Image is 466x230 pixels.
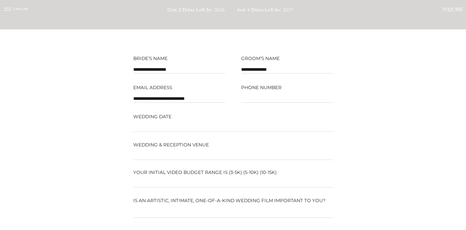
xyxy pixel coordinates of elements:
p: Wedding & Reception Venue [133,141,333,148]
p: Bride’s Name [133,55,225,62]
p: Wedding Date [133,113,333,120]
h3: EXPLORE [13,7,35,12]
a: Inquire [438,6,463,13]
p: IS An artistic, INTIMATE, ONE-OF-A-KIND WEDDING FILM IMPORTANT TO YOU? [133,197,333,204]
p: EMAIL ADDRESS [133,84,225,91]
p: PHONE NUMBER [241,84,333,91]
p: Groom’s Name [241,55,333,62]
p: Your initial video Budget range is (3-5k) (5-10k) (10-15k) [133,169,333,176]
h3: Only 8 Dates Left for 2026 [167,6,230,13]
h3: Just 4 Dates Left for 2025 [237,6,299,13]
